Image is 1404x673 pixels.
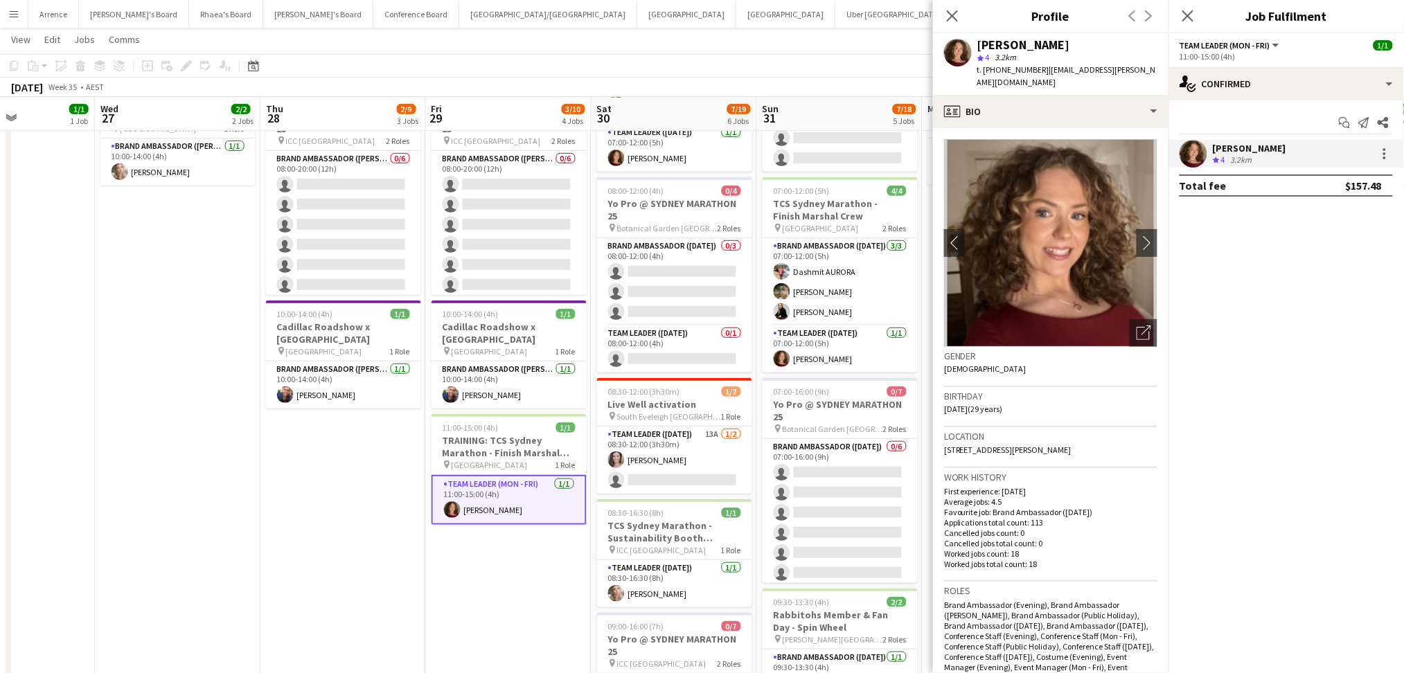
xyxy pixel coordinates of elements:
h3: Work history [944,471,1157,483]
p: First experience: [DATE] [944,486,1157,496]
span: 2/2 [887,597,907,607]
h3: Profile [933,7,1168,25]
span: 08:30-16:30 (8h) [608,508,664,518]
span: Comms [109,33,140,46]
p: Cancelled jobs count: 0 [944,528,1157,538]
span: 2 Roles [718,658,741,669]
app-card-role: Team Leader ([DATE])1/108:30-16:30 (8h)[PERSON_NAME] [597,560,752,607]
button: [PERSON_NAME]'s Board [79,1,189,28]
p: Applications total count: 113 [944,517,1157,528]
app-job-card: 08:30-16:30 (8h)1/1TCS Sydney Marathon - Sustainability Booth Support ICC [GEOGRAPHIC_DATA]1 Role... [597,499,752,607]
div: 11:00-15:00 (4h) [1180,51,1393,62]
span: 2 Roles [883,634,907,645]
div: Bio [933,95,1168,128]
button: [GEOGRAPHIC_DATA] [637,1,736,28]
span: [DATE] (29 years) [944,404,1003,414]
h3: Birthday [944,390,1157,402]
span: 4 [1221,154,1225,165]
p: Favourite job: Brand Ambassador ([DATE]) [944,507,1157,517]
a: Comms [103,30,145,48]
span: Team Leader (Mon - Fri) [1180,40,1270,51]
div: AEST [86,82,104,92]
a: Edit [39,30,66,48]
div: Confirmed [1168,67,1404,100]
app-card-role: Team Leader (Mon - Fri)1/111:00-15:00 (4h)[PERSON_NAME] [432,475,587,525]
button: Conference Board [373,1,459,28]
h3: Rabbitohs Member & Fan Day - Spin Wheel [763,609,918,634]
button: [PERSON_NAME]'s Board [263,1,373,28]
span: 0/7 [722,621,741,631]
button: Arrence [28,1,79,28]
span: 1/1 [1374,40,1393,51]
img: Crew avatar or photo [944,139,1157,347]
div: [PERSON_NAME] [1213,142,1286,154]
span: | [EMAIL_ADDRESS][PERSON_NAME][DOMAIN_NAME] [977,64,1156,87]
span: 09:30-13:30 (4h) [774,597,830,607]
div: [PERSON_NAME] [977,39,1070,51]
p: Cancelled jobs total count: 0 [944,538,1157,548]
button: [GEOGRAPHIC_DATA] [736,1,835,28]
span: ICC [GEOGRAPHIC_DATA] [617,545,707,555]
div: 3.2km [1228,154,1255,166]
p: Worked jobs total count: 18 [944,559,1157,569]
span: 4 [986,52,990,62]
h3: Gender [944,350,1157,362]
span: 3.2km [993,52,1020,62]
button: Rhaea's Board [189,1,263,28]
span: 1/1 [722,508,741,518]
span: ICC [GEOGRAPHIC_DATA] [617,658,707,669]
button: Uber [GEOGRAPHIC_DATA] [835,1,952,28]
h3: Location [944,430,1157,442]
span: View [11,33,30,46]
span: t. [PHONE_NUMBER] [977,64,1049,75]
p: Average jobs: 4.5 [944,496,1157,507]
div: Total fee [1180,179,1227,192]
span: Jobs [74,33,95,46]
span: 09:00-16:00 (7h) [608,621,664,631]
span: [DEMOGRAPHIC_DATA] [944,364,1027,374]
h3: Job Fulfilment [1168,7,1404,25]
span: Week 35 [46,82,80,92]
a: View [6,30,36,48]
h3: Yo Pro @ SYDNEY MARATHON 25 [597,633,752,658]
span: [PERSON_NAME][GEOGRAPHIC_DATA] [783,634,883,645]
p: Worked jobs count: 18 [944,548,1157,559]
span: 1 Role [721,545,741,555]
app-card-role: Brand Ambassador ([DATE])0/607:00-16:00 (9h) [763,439,918,586]
button: [GEOGRAPHIC_DATA]/[GEOGRAPHIC_DATA] [459,1,637,28]
h3: TCS Sydney Marathon - Sustainability Booth Support [597,519,752,544]
span: [STREET_ADDRESS][PERSON_NAME] [944,445,1072,455]
button: Team Leader (Mon - Fri) [1180,40,1281,51]
div: $157.48 [1346,179,1382,192]
span: Edit [44,33,60,46]
div: Open photos pop-in [1130,319,1157,347]
div: [DATE] [11,80,43,94]
h3: Roles [944,584,1157,597]
a: Jobs [69,30,100,48]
